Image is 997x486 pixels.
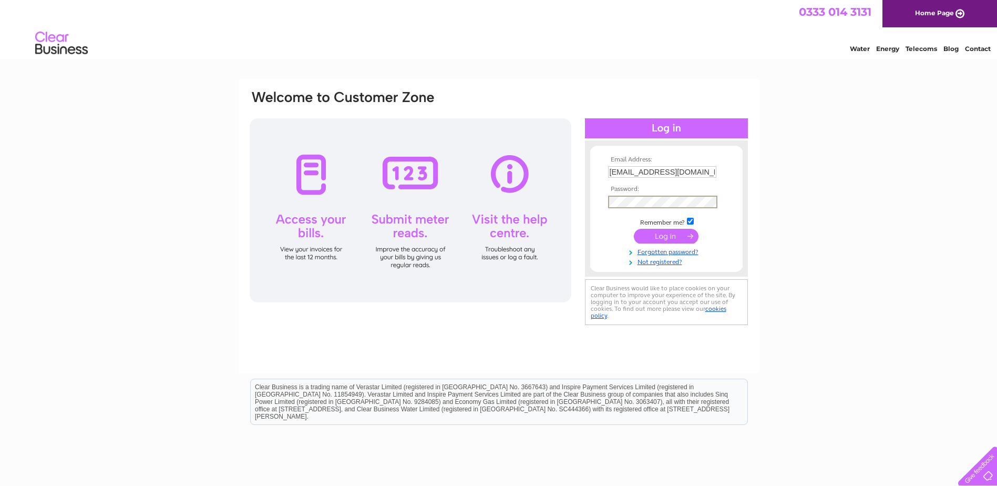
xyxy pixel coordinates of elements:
div: Clear Business is a trading name of Verastar Limited (registered in [GEOGRAPHIC_DATA] No. 3667643... [251,6,747,51]
th: Password: [605,186,727,193]
input: Submit [634,229,698,244]
td: Remember me? [605,216,727,227]
img: logo.png [35,27,88,59]
a: Telecoms [906,45,937,53]
th: Email Address: [605,156,727,164]
a: cookies policy [591,305,726,319]
a: 0333 014 3131 [799,5,871,18]
a: Not registered? [608,256,727,266]
a: Energy [876,45,899,53]
a: Contact [965,45,991,53]
a: Water [850,45,870,53]
a: Blog [943,45,959,53]
div: Clear Business would like to place cookies on your computer to improve your experience of the sit... [585,279,748,325]
a: Forgotten password? [608,246,727,256]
